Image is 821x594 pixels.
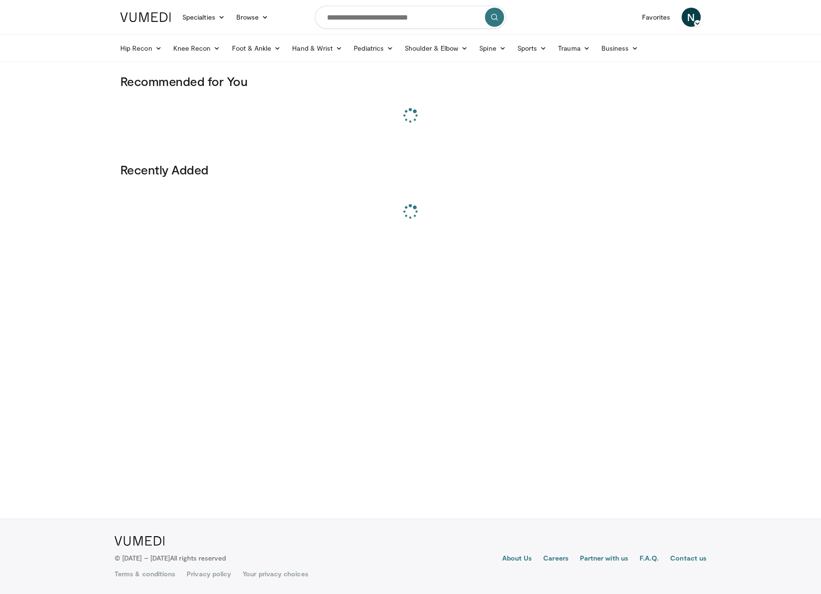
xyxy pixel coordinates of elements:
a: Foot & Ankle [226,39,287,58]
a: Hand & Wrist [286,39,348,58]
a: Spine [474,39,511,58]
a: Specialties [177,8,231,27]
input: Search topics, interventions [315,6,506,29]
a: Trauma [552,39,596,58]
a: N [682,8,701,27]
a: Privacy policy [187,569,231,579]
h3: Recommended for You [120,74,701,89]
a: Browse [231,8,274,27]
a: About Us [502,553,532,565]
a: Contact us [670,553,706,565]
a: Knee Recon [168,39,226,58]
a: Hip Recon [115,39,168,58]
span: All rights reserved [170,554,226,562]
a: Business [596,39,644,58]
img: VuMedi Logo [120,12,171,22]
a: Your privacy choices [242,569,308,579]
h3: Recently Added [120,162,701,177]
img: VuMedi Logo [115,536,165,546]
a: Terms & conditions [115,569,175,579]
a: Favorites [636,8,676,27]
a: Pediatrics [348,39,399,58]
a: Partner with us [580,553,628,565]
a: Sports [512,39,553,58]
a: Careers [543,553,568,565]
a: F.A.Q. [640,553,659,565]
p: © [DATE] – [DATE] [115,553,226,563]
a: Shoulder & Elbow [399,39,474,58]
